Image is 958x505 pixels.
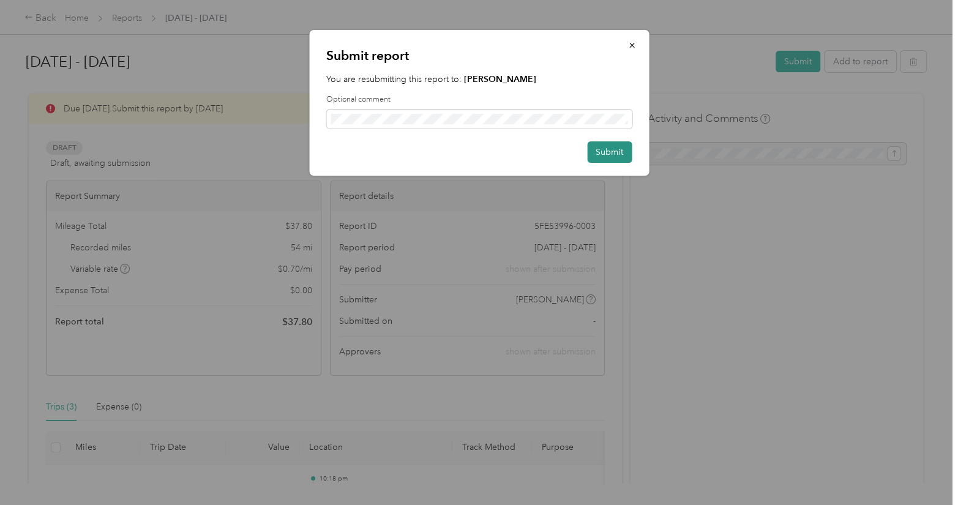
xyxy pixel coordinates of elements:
[587,141,632,163] button: Submit
[464,74,536,84] strong: [PERSON_NAME]
[326,73,632,86] p: You are resubmitting this report to:
[326,47,632,64] p: Submit report
[889,436,958,505] iframe: Everlance-gr Chat Button Frame
[326,94,632,105] label: Optional comment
